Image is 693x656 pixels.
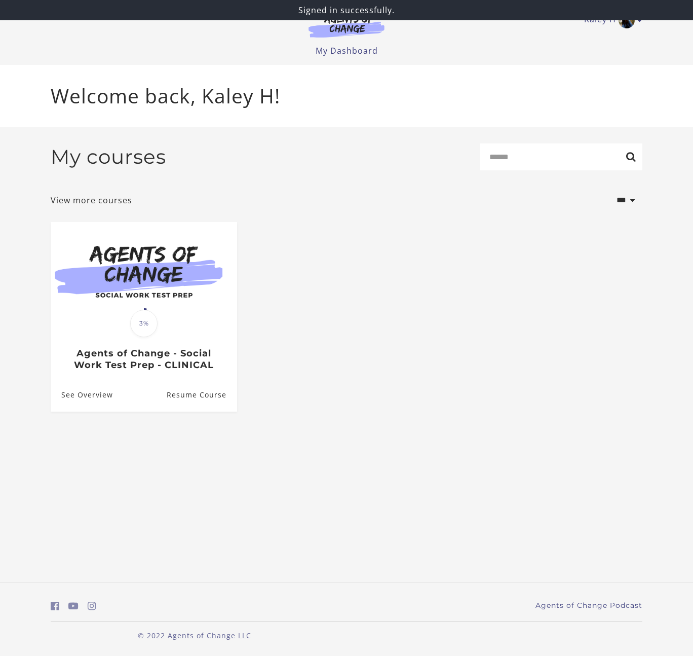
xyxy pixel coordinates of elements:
p: Signed in successfully. [4,4,689,16]
i: https://www.instagram.com/agentsofchangeprep/ (Open in a new window) [88,601,96,611]
a: Toggle menu [584,12,637,28]
p: Welcome back, Kaley H! [51,81,642,111]
i: https://www.facebook.com/groups/aswbtestprep (Open in a new window) [51,601,59,611]
img: Agents of Change Logo [298,14,395,38]
p: © 2022 Agents of Change LLC [51,630,338,641]
h3: Agents of Change - Social Work Test Prep - CLINICAL [61,348,226,371]
h2: My courses [51,145,166,169]
a: Agents of Change - Social Work Test Prep - CLINICAL: See Overview [51,379,113,412]
a: https://www.facebook.com/groups/aswbtestprep (Open in a new window) [51,599,59,613]
a: https://www.instagram.com/agentsofchangeprep/ (Open in a new window) [88,599,96,613]
a: My Dashboard [316,45,378,56]
i: https://www.youtube.com/c/AgentsofChangeTestPrepbyMeaganMitchell (Open in a new window) [68,601,79,611]
a: Agents of Change Podcast [535,600,642,611]
span: 3% [130,310,158,337]
a: Agents of Change - Social Work Test Prep - CLINICAL: Resume Course [167,379,237,412]
a: View more courses [51,194,132,206]
a: https://www.youtube.com/c/AgentsofChangeTestPrepbyMeaganMitchell (Open in a new window) [68,599,79,613]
